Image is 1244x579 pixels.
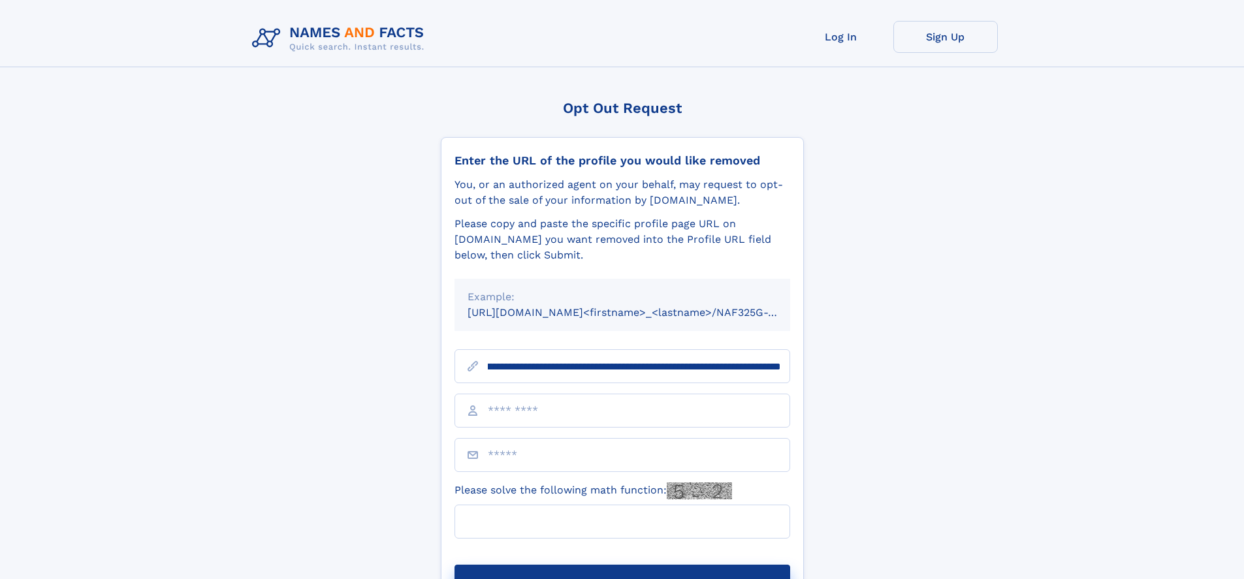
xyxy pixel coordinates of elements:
[455,153,790,168] div: Enter the URL of the profile you would like removed
[893,21,998,53] a: Sign Up
[441,100,804,116] div: Opt Out Request
[455,177,790,208] div: You, or an authorized agent on your behalf, may request to opt-out of the sale of your informatio...
[468,289,777,305] div: Example:
[468,306,815,319] small: [URL][DOMAIN_NAME]<firstname>_<lastname>/NAF325G-xxxxxxxx
[455,216,790,263] div: Please copy and paste the specific profile page URL on [DOMAIN_NAME] you want removed into the Pr...
[789,21,893,53] a: Log In
[247,21,435,56] img: Logo Names and Facts
[455,482,732,499] label: Please solve the following math function:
